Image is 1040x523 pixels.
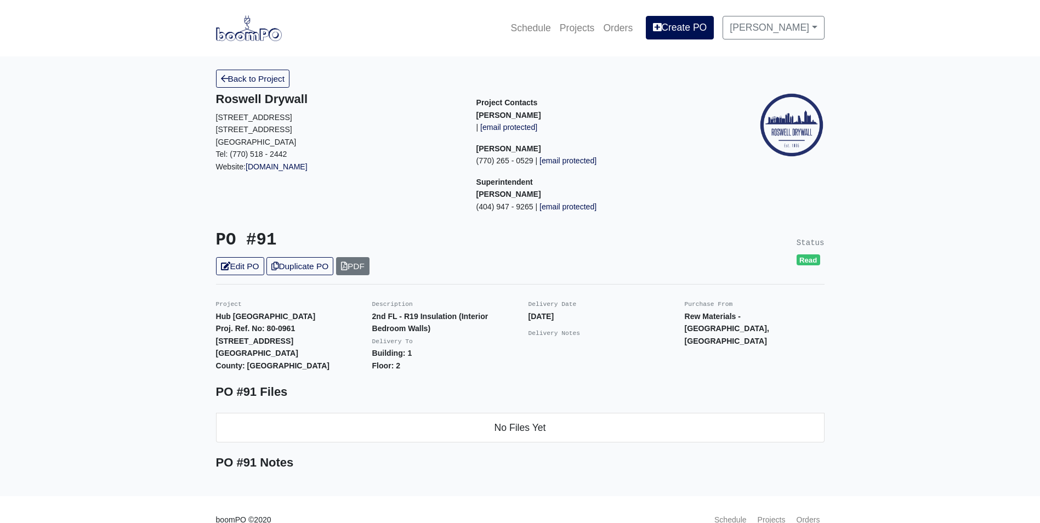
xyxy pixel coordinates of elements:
[723,16,824,39] a: [PERSON_NAME]
[372,338,413,345] small: Delivery To
[478,123,537,132] a: [email protected]
[476,144,541,153] strong: [PERSON_NAME]
[506,16,555,40] a: Schedule
[555,16,599,40] a: Projects
[266,257,333,275] a: Duplicate PO
[539,156,596,165] span: [email protected]
[476,98,538,107] span: Project Contacts
[537,156,596,165] a: [email protected]
[685,310,825,348] p: Rew Materials - [GEOGRAPHIC_DATA], [GEOGRAPHIC_DATA]
[539,202,596,211] span: [email protected]
[216,301,242,308] small: Project
[216,70,290,88] a: Back to Project
[480,123,537,132] span: [email protected]
[216,312,316,321] strong: Hub [GEOGRAPHIC_DATA]
[216,92,460,106] h5: Roswell Drywall
[216,361,330,370] strong: County: [GEOGRAPHIC_DATA]
[216,148,460,161] p: Tel: (770) 518 - 2442
[476,121,720,134] p: |
[797,238,825,247] small: Status
[216,349,298,357] strong: [GEOGRAPHIC_DATA]
[797,254,820,265] span: Read
[599,16,637,40] a: Orders
[372,301,413,308] small: Description
[685,301,733,308] small: Purchase From
[246,162,308,171] a: [DOMAIN_NAME]
[216,413,825,442] li: No Files Yet
[216,123,460,136] p: [STREET_ADDRESS]
[646,16,714,39] a: Create PO
[216,324,295,333] strong: Proj. Ref. No: 80-0961
[372,312,488,333] strong: 2nd FL - R19 Insulation (Interior Bedroom Walls)
[216,15,282,41] img: boomPO
[372,361,401,370] strong: Floor: 2
[216,456,825,470] h5: PO #91 Notes
[528,330,581,337] small: Delivery Notes
[476,201,720,213] p: (404) 947 - 9265 |
[216,230,512,251] h3: PO #91
[476,111,541,120] strong: [PERSON_NAME]
[476,178,533,186] span: Superintendent
[336,257,370,275] a: PDF
[216,337,294,345] strong: [STREET_ADDRESS]
[476,155,720,167] p: (770) 265 - 0529 |
[216,92,460,173] div: Website:
[216,257,264,275] a: Edit PO
[528,301,577,308] small: Delivery Date
[528,312,554,321] strong: [DATE]
[216,111,460,124] p: [STREET_ADDRESS]
[216,136,460,149] p: [GEOGRAPHIC_DATA]
[476,190,541,198] strong: [PERSON_NAME]
[216,385,825,399] h5: PO #91 Files
[537,202,596,211] a: [email protected]
[372,349,412,357] strong: Building: 1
